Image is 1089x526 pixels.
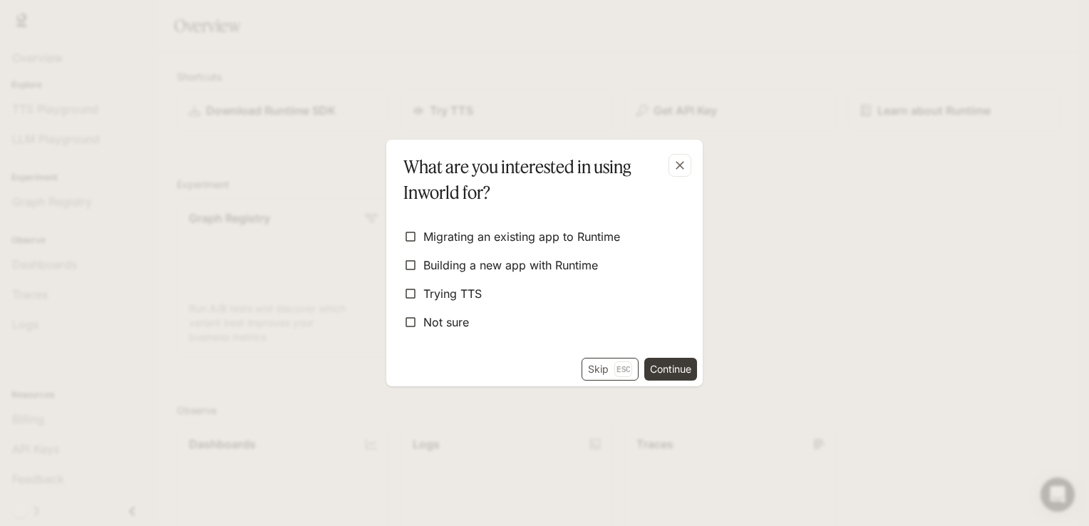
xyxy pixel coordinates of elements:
span: Not sure [423,314,469,331]
span: Building a new app with Runtime [423,257,598,274]
span: Migrating an existing app to Runtime [423,228,620,245]
button: Continue [644,358,697,381]
p: Esc [614,361,632,377]
span: Trying TTS [423,285,482,302]
p: What are you interested in using Inworld for? [403,154,680,205]
button: SkipEsc [582,358,639,381]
